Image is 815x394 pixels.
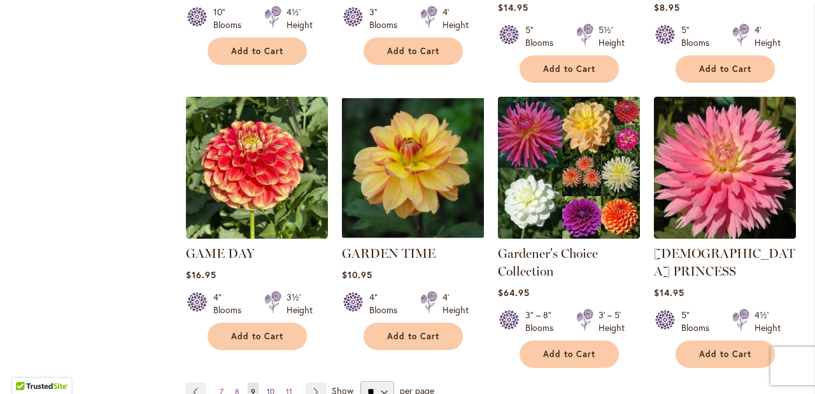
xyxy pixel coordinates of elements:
[287,291,313,316] div: 3½' Height
[342,269,372,281] span: $10.95
[369,6,405,31] div: 3" Blooms
[699,64,751,74] span: Add to Cart
[599,24,625,49] div: 5½' Height
[364,38,463,65] button: Add to Cart
[654,246,795,279] a: [DEMOGRAPHIC_DATA] PRINCESS
[231,331,283,342] span: Add to Cart
[231,46,283,57] span: Add to Cart
[498,97,640,239] img: Gardener's Choice Collection
[525,24,561,49] div: 5" Blooms
[543,64,595,74] span: Add to Cart
[654,229,796,241] a: GAY PRINCESS
[208,38,307,65] button: Add to Cart
[676,341,775,368] button: Add to Cart
[755,24,781,49] div: 4' Height
[681,309,717,334] div: 5" Blooms
[654,1,680,13] span: $8.95
[213,291,249,316] div: 4" Blooms
[498,286,530,299] span: $64.95
[525,309,561,334] div: 3" – 8" Blooms
[10,349,45,384] iframe: Launch Accessibility Center
[498,229,640,241] a: Gardener's Choice Collection
[387,46,439,57] span: Add to Cart
[186,246,255,261] a: GAME DAY
[681,24,717,49] div: 5" Blooms
[186,269,216,281] span: $16.95
[443,6,469,31] div: 4' Height
[387,331,439,342] span: Add to Cart
[287,6,313,31] div: 4½' Height
[520,55,619,83] button: Add to Cart
[342,97,484,239] img: GARDEN TIME
[342,246,436,261] a: GARDEN TIME
[543,349,595,360] span: Add to Cart
[755,309,781,334] div: 4½' Height
[498,246,598,279] a: Gardener's Choice Collection
[186,97,328,239] img: GAME DAY
[654,97,796,239] img: GAY PRINCESS
[599,309,625,334] div: 3' – 5' Height
[364,323,463,350] button: Add to Cart
[699,349,751,360] span: Add to Cart
[186,229,328,241] a: GAME DAY
[654,286,684,299] span: $14.95
[342,229,484,241] a: GARDEN TIME
[213,6,249,31] div: 10" Blooms
[369,291,405,316] div: 4" Blooms
[676,55,775,83] button: Add to Cart
[498,1,528,13] span: $14.95
[208,323,307,350] button: Add to Cart
[520,341,619,368] button: Add to Cart
[443,291,469,316] div: 4' Height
